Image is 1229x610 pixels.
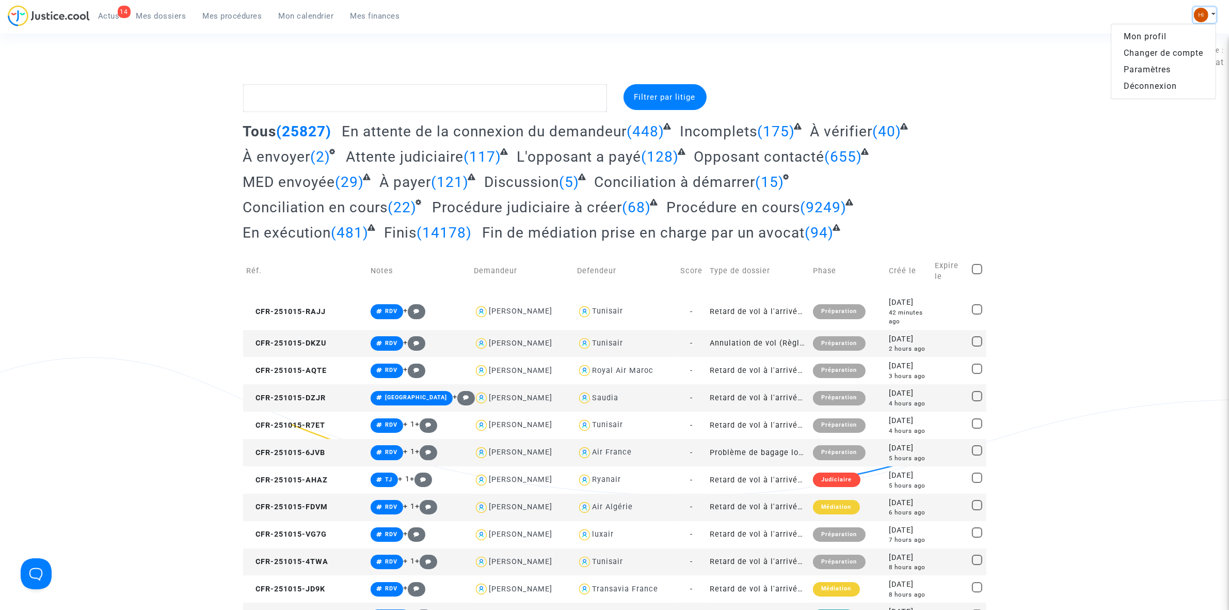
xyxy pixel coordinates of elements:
[98,11,120,21] span: Actus
[417,224,472,241] span: (14178)
[592,420,623,429] div: Tunisair
[592,339,623,348] div: Tunisair
[706,494,809,521] td: Retard de vol à l'arrivée (hors UE - Convention de [GEOGRAPHIC_DATA])
[706,357,809,384] td: Retard de vol à l'arrivée (Règlement CE n°261/2004)
[592,394,618,402] div: Saudia
[474,390,489,405] img: icon-user.svg
[247,557,329,566] span: CFR-251015-4TWA
[484,174,559,191] span: Discussion
[517,148,641,165] span: L'opposant a payé
[403,447,415,456] span: + 1
[464,148,501,165] span: (117)
[415,447,437,456] span: +
[385,449,397,456] span: RDV
[474,527,489,542] img: icon-user.svg
[385,421,397,428] span: RDV
[622,199,651,216] span: (68)
[385,308,397,315] span: RDV
[577,418,592,433] img: icon-user.svg
[489,366,552,375] div: [PERSON_NAME]
[489,420,552,429] div: [PERSON_NAME]
[690,339,693,348] span: -
[889,525,928,536] div: [DATE]
[813,418,865,433] div: Préparation
[824,148,862,165] span: (655)
[489,530,552,539] div: [PERSON_NAME]
[592,585,658,593] div: Transavia France
[367,249,470,293] td: Notes
[415,420,437,429] span: +
[403,338,425,347] span: +
[706,575,809,603] td: Retard de vol à l'arrivée (Règlement CE n°261/2004)
[690,530,693,539] span: -
[706,384,809,412] td: Retard de vol à l'arrivée (hors UE - Convention de [GEOGRAPHIC_DATA])
[706,293,809,330] td: Retard de vol à l'arrivée (Règlement CE n°261/2004)
[889,388,928,399] div: [DATE]
[203,11,262,21] span: Mes procédures
[592,307,623,316] div: Tunisair
[805,224,834,241] span: (94)
[706,249,809,293] td: Type de dossier
[474,304,489,319] img: icon-user.svg
[385,558,397,565] span: RDV
[690,503,693,511] span: -
[247,585,326,593] span: CFR-251015-JD9K
[385,367,397,373] span: RDV
[243,148,311,165] span: À envoyer
[350,11,400,21] span: Mes finances
[247,366,327,375] span: CFR-251015-AQTE
[403,529,425,538] span: +
[813,364,865,378] div: Préparation
[889,536,928,544] div: 7 hours ago
[690,366,693,375] span: -
[489,585,552,593] div: [PERSON_NAME]
[474,473,489,488] img: icon-user.svg
[889,399,928,408] div: 4 hours ago
[813,473,860,487] div: Judiciaire
[889,454,928,463] div: 5 hours ago
[195,8,270,24] a: Mes procédures
[690,476,693,484] span: -
[577,445,592,460] img: icon-user.svg
[403,306,425,315] span: +
[247,394,326,402] span: CFR-251015-DZJR
[889,481,928,490] div: 5 hours ago
[706,439,809,466] td: Problème de bagage lors d'un voyage en avion
[592,475,621,484] div: Ryanair
[8,5,90,26] img: jc-logo.svg
[813,391,865,405] div: Préparation
[889,427,928,435] div: 4 hours ago
[331,224,369,241] span: (481)
[755,174,784,191] span: (15)
[634,92,696,102] span: Filtrer par litige
[243,174,336,191] span: MED envoyée
[666,199,800,216] span: Procédure en cours
[1194,8,1208,22] img: fc99b196863ffcca57bb8fe2645aafd9
[398,475,410,483] span: + 1
[809,249,885,293] td: Phase
[706,412,809,439] td: Retard de vol à l'arrivée (hors UE - Convention de [GEOGRAPHIC_DATA])
[577,473,592,488] img: icon-user.svg
[247,448,326,457] span: CFR-251015-6JVB
[889,470,928,481] div: [DATE]
[247,339,327,348] span: CFR-251015-DKZU
[453,393,475,401] span: +
[384,224,417,241] span: Finis
[128,8,195,24] a: Mes dossiers
[931,249,968,293] td: Expire le
[385,476,392,483] span: TJ
[482,224,805,241] span: Fin de médiation prise en charge par un avocat
[592,530,614,539] div: luxair
[247,503,328,511] span: CFR-251015-FDVM
[21,558,52,589] iframe: Help Scout Beacon - Open
[474,500,489,515] img: icon-user.svg
[641,148,679,165] span: (128)
[592,448,632,457] div: Air France
[889,334,928,345] div: [DATE]
[247,307,326,316] span: CFR-251015-RAJJ
[243,249,368,293] td: Réf.
[813,527,865,542] div: Préparation
[243,199,388,216] span: Conciliation en cours
[690,421,693,430] span: -
[690,394,693,402] span: -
